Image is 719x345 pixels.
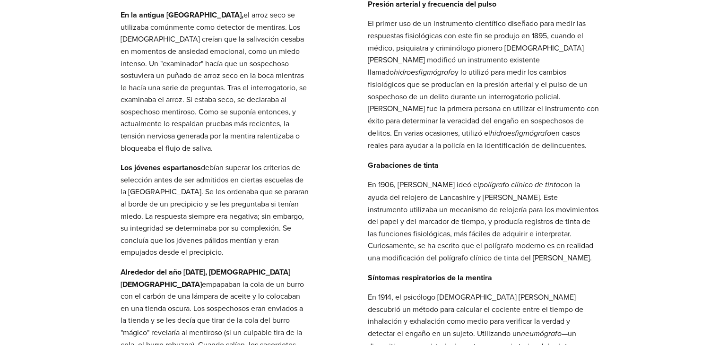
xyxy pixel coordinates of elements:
font: neumógrafo [520,329,561,338]
font: y lo utilizó para medir los cambios fisiológicos que se producían en la presión arterial y el pul... [367,67,598,138]
font: el arroz seco se utilizaba comúnmente como detector de mentiras. Los [DEMOGRAPHIC_DATA] creían qu... [121,9,307,153]
font: con la ayuda del relojero de Lancashire y [PERSON_NAME]. Este instrumento utilizaba un mecanismo ... [367,179,598,263]
font: debían superar los criterios de selección antes de ser admitidos en ciertas escuelas de la [GEOGR... [121,162,309,257]
font: En la antigua [GEOGRAPHIC_DATA], [121,9,243,20]
font: Síntomas respiratorios de la mentira [367,272,492,283]
font: hidroesfigmógrafo [393,68,454,77]
font: Los jóvenes espartanos [121,162,201,173]
font: En 1914, el psicólogo [DEMOGRAPHIC_DATA] [PERSON_NAME] descubrió un método para calcular el cocie... [367,292,583,338]
font: En 1906, [PERSON_NAME] ideó el [367,179,479,190]
font: polígrafo clínico de tinta [479,181,560,190]
font: Grabaciones de tinta [367,160,438,171]
font: hidroesfigmógrafo [490,129,551,138]
font: Alrededor del año [DATE], [DEMOGRAPHIC_DATA] [DEMOGRAPHIC_DATA] [121,267,290,290]
font: El primer uso de un instrumento científico diseñado para medir las respuestas fisiológicas con es... [367,18,585,77]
